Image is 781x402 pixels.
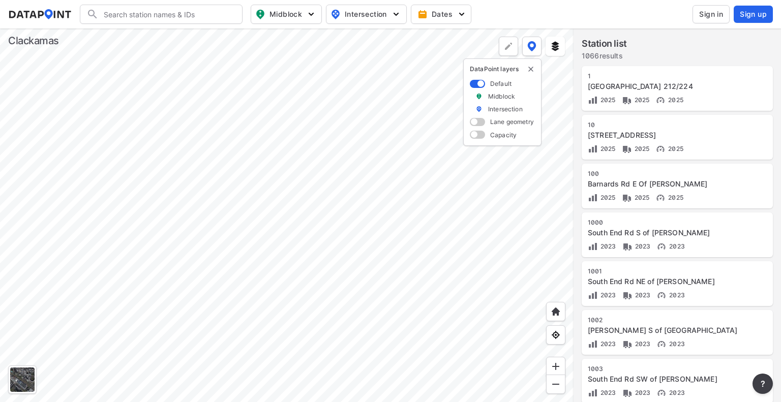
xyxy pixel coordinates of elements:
div: 100 [588,170,743,178]
div: South End Rd SW of Parrish Rd [588,374,743,384]
img: Vehicle speed [655,95,666,105]
img: Vehicle speed [656,388,667,398]
div: 1 [588,72,743,80]
span: Intersection [331,8,400,20]
img: Vehicle speed [656,241,667,252]
a: Sign up [732,6,773,23]
img: Vehicle speed [656,339,667,349]
label: Midblock [488,92,515,101]
div: 10 [588,121,743,129]
span: 2025 [632,194,650,201]
span: 2023 [667,389,685,396]
span: 2023 [598,340,616,348]
span: Sign in [699,9,723,19]
img: Vehicle class [622,193,632,203]
span: Sign up [740,9,767,19]
button: more [753,374,773,394]
img: Vehicle speed [655,193,666,203]
img: MAAAAAElFTkSuQmCC [551,379,561,389]
img: Vehicle class [622,241,633,252]
span: Dates [419,9,465,19]
button: DataPoint layers [522,37,542,56]
span: 2023 [633,340,651,348]
button: Intersection [326,5,407,24]
span: 2023 [598,242,616,250]
img: zeq5HYn9AnE9l6UmnFLPAAAAAElFTkSuQmCC [551,330,561,340]
div: Zoom in [546,357,565,376]
span: ? [759,378,767,390]
img: Vehicle speed [656,290,667,300]
span: Midblock [255,8,315,20]
label: Intersection [488,105,523,113]
img: Volume count [588,241,598,252]
img: layers.ee07997e.svg [550,41,560,51]
img: calendar-gold.39a51dde.svg [417,9,428,19]
img: close-external-leyer.3061a1c7.svg [527,65,535,73]
img: ZvzfEJKXnyWIrJytrsY285QMwk63cM6Drc+sIAAAAASUVORK5CYII= [551,361,561,372]
img: Vehicle class [622,144,632,154]
img: marker_Intersection.6861001b.svg [475,105,483,113]
button: External layers [546,37,565,56]
span: 2023 [598,389,616,396]
img: map_pin_int.54838e6b.svg [329,8,342,20]
button: Dates [411,5,471,24]
img: +Dz8AAAAASUVORK5CYII= [503,41,514,51]
div: View my location [546,325,565,345]
label: Capacity [490,131,517,139]
a: Sign in [690,5,732,23]
img: Volume count [588,144,598,154]
span: 2025 [666,96,683,104]
img: Volume count [588,339,598,349]
img: data-point-layers.37681fc9.svg [527,41,536,51]
label: 1066 results [582,51,627,61]
span: 2025 [598,96,616,104]
span: 2023 [667,340,685,348]
button: Sign up [734,6,773,23]
img: Vehicle class [622,339,633,349]
img: 5YPKRKmlfpI5mqlR8AD95paCi+0kK1fRFDJSaMmawlwaeJcJwk9O2fotCW5ve9gAAAAASUVORK5CYII= [457,9,467,19]
span: 2023 [667,291,685,299]
span: 2025 [598,194,616,201]
span: 2023 [633,389,651,396]
img: dataPointLogo.9353c09d.svg [8,9,72,19]
div: 1001 [588,267,743,275]
p: DataPoint layers [470,65,535,73]
button: delete [527,65,535,73]
div: Zoom out [546,375,565,394]
img: Volume count [588,95,598,105]
span: 2023 [633,242,651,250]
img: 5YPKRKmlfpI5mqlR8AD95paCi+0kK1fRFDJSaMmawlwaeJcJwk9O2fotCW5ve9gAAAAASUVORK5CYII= [391,9,401,19]
img: Vehicle class [622,95,632,105]
div: Polygon tool [499,37,518,56]
div: Toggle basemap [8,365,37,394]
img: Volume count [588,290,598,300]
span: 2023 [667,242,685,250]
img: Vehicle class [622,290,633,300]
img: Vehicle speed [655,144,666,154]
span: 2025 [598,145,616,152]
div: 1002 [588,316,743,324]
span: 2025 [632,96,650,104]
button: Sign in [693,5,730,23]
img: 5YPKRKmlfpI5mqlR8AD95paCi+0kK1fRFDJSaMmawlwaeJcJwk9O2fotCW5ve9gAAAAASUVORK5CYII= [306,9,316,19]
img: +XpAUvaXAN7GudzAAAAAElFTkSuQmCC [551,306,561,317]
img: Vehicle class [622,388,633,398]
img: marker_Midblock.5ba75e30.svg [475,92,483,101]
label: Lane geometry [490,117,534,126]
div: Partlow Rd S of South End Rd [588,325,743,335]
div: 1000 [588,219,743,227]
div: South End Rd S of Partlow Rd [588,228,743,238]
img: map_pin_mid.602f9df1.svg [254,8,266,20]
span: 2023 [633,291,651,299]
input: Search [99,6,236,22]
span: 2025 [666,194,683,201]
span: 2023 [598,291,616,299]
div: 1003 [588,365,743,373]
button: Midblock [251,5,322,24]
div: South End Rd NE of Partlow Rd [588,276,743,287]
label: Default [490,79,512,88]
img: Volume count [588,193,598,203]
span: 2025 [666,145,683,152]
div: 102nd Ave N Of Hwy 212/224 [588,81,743,91]
img: Volume count [588,388,598,398]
